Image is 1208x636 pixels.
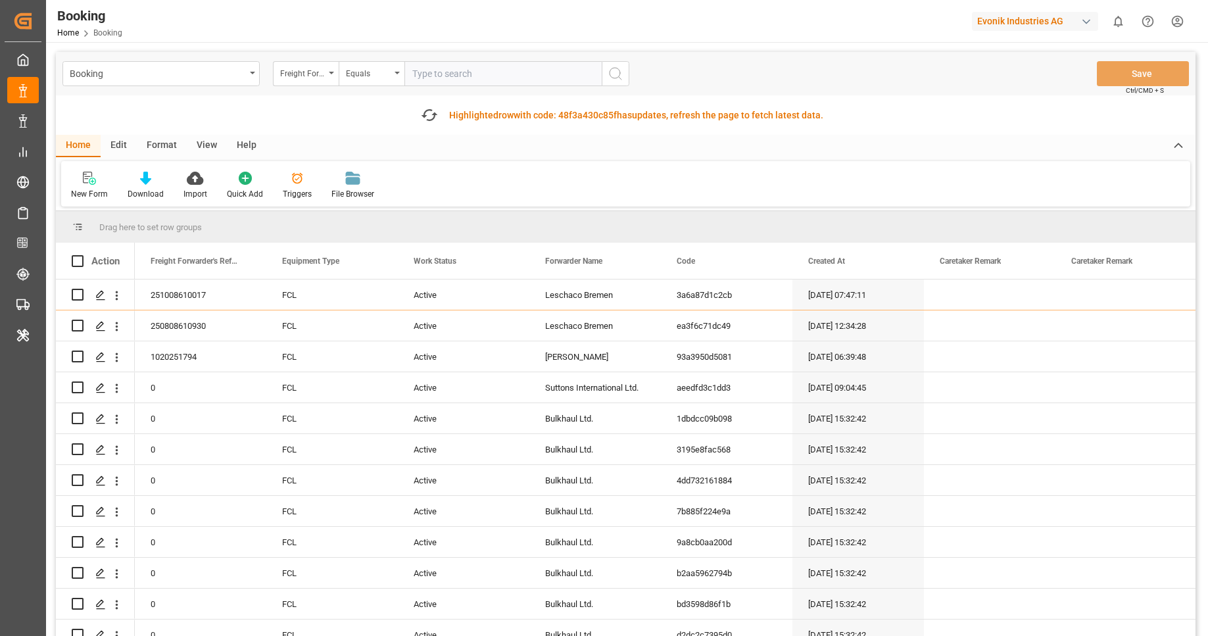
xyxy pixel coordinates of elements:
div: aeedfd3c1dd3 [661,372,792,403]
div: Active [398,280,529,310]
span: Created At [808,257,845,266]
div: Active [398,403,529,433]
div: Active [398,527,529,557]
div: Bulkhaul Ltd. [529,496,661,526]
div: Press SPACE to select this row. [56,589,135,620]
div: File Browser [331,188,374,200]
div: Press SPACE to select this row. [56,372,135,403]
div: 4dd732161884 [661,465,792,495]
div: FCL [266,434,398,464]
div: Download [128,188,164,200]
div: Active [398,465,529,495]
div: b2aa5962794b [661,558,792,588]
div: 0 [135,403,266,433]
div: Active [398,589,529,619]
div: bd3598d86f1b [661,589,792,619]
div: Active [398,341,529,372]
div: [DATE] 07:47:11 [792,280,924,310]
div: Leschaco Bremen [529,280,661,310]
span: Caretaker Remark [940,257,1001,266]
div: [DATE] 15:32:42 [792,403,924,433]
div: Press SPACE to select this row. [56,341,135,372]
div: Press SPACE to select this row. [56,310,135,341]
div: [DATE] 15:32:42 [792,527,924,557]
div: 251008610017 [135,280,266,310]
div: 3195e8fac568 [661,434,792,464]
div: Freight Forwarder's Reference No. [280,64,325,80]
div: New Form [71,188,108,200]
div: ea3f6c71dc49 [661,310,792,341]
div: 3a6a87d1c2cb [661,280,792,310]
div: 7b885f224e9a [661,496,792,526]
div: Triggers [283,188,312,200]
input: Type to search [404,61,602,86]
div: 0 [135,558,266,588]
div: [DATE] 15:32:42 [792,558,924,588]
div: Bulkhaul Ltd. [529,558,661,588]
button: open menu [62,61,260,86]
div: Evonik Industries AG [972,12,1098,31]
div: [DATE] 15:32:42 [792,434,924,464]
div: Booking [70,64,245,81]
button: Help Center [1133,7,1163,36]
div: Active [398,434,529,464]
span: has [617,110,632,120]
div: FCL [266,280,398,310]
div: Edit [101,135,137,157]
div: 0 [135,434,266,464]
span: Equipment Type [282,257,339,266]
div: Press SPACE to select this row. [56,527,135,558]
div: [DATE] 12:34:28 [792,310,924,341]
button: open menu [339,61,404,86]
div: Bulkhaul Ltd. [529,434,661,464]
div: Active [398,372,529,403]
div: Format [137,135,187,157]
div: Press SPACE to select this row. [56,496,135,527]
div: Help [227,135,266,157]
div: FCL [266,372,398,403]
button: Save [1097,61,1189,86]
div: [PERSON_NAME] [529,341,661,372]
span: Ctrl/CMD + S [1126,86,1164,95]
div: FCL [266,527,398,557]
span: Code [677,257,695,266]
div: [DATE] 06:39:48 [792,341,924,372]
button: Evonik Industries AG [972,9,1103,34]
div: 250808610930 [135,310,266,341]
div: 1dbdcc09b098 [661,403,792,433]
div: [DATE] 15:32:42 [792,589,924,619]
div: FCL [266,465,398,495]
div: FCL [266,310,398,341]
button: open menu [273,61,339,86]
span: row [498,110,514,120]
div: Active [398,310,529,341]
div: 93a3950d5081 [661,341,792,372]
div: Suttons International Ltd. [529,372,661,403]
div: Active [398,496,529,526]
div: 9a8cb0aa200d [661,527,792,557]
div: Leschaco Bremen [529,310,661,341]
span: Work Status [414,257,456,266]
button: show 0 new notifications [1103,7,1133,36]
div: Bulkhaul Ltd. [529,465,661,495]
span: Caretaker Remark [1071,257,1132,266]
div: Quick Add [227,188,263,200]
div: Press SPACE to select this row. [56,280,135,310]
div: FCL [266,341,398,372]
div: Press SPACE to select this row. [56,558,135,589]
div: Action [91,255,120,267]
div: FCL [266,558,398,588]
div: FCL [266,403,398,433]
div: Press SPACE to select this row. [56,434,135,465]
a: Home [57,28,79,37]
span: Freight Forwarder's Reference No. [151,257,239,266]
div: Bulkhaul Ltd. [529,527,661,557]
div: 0 [135,589,266,619]
div: [DATE] 09:04:45 [792,372,924,403]
div: [DATE] 15:32:42 [792,496,924,526]
div: 0 [135,496,266,526]
div: Equals [346,64,391,80]
div: View [187,135,227,157]
div: 0 [135,465,266,495]
div: Booking [57,6,122,26]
